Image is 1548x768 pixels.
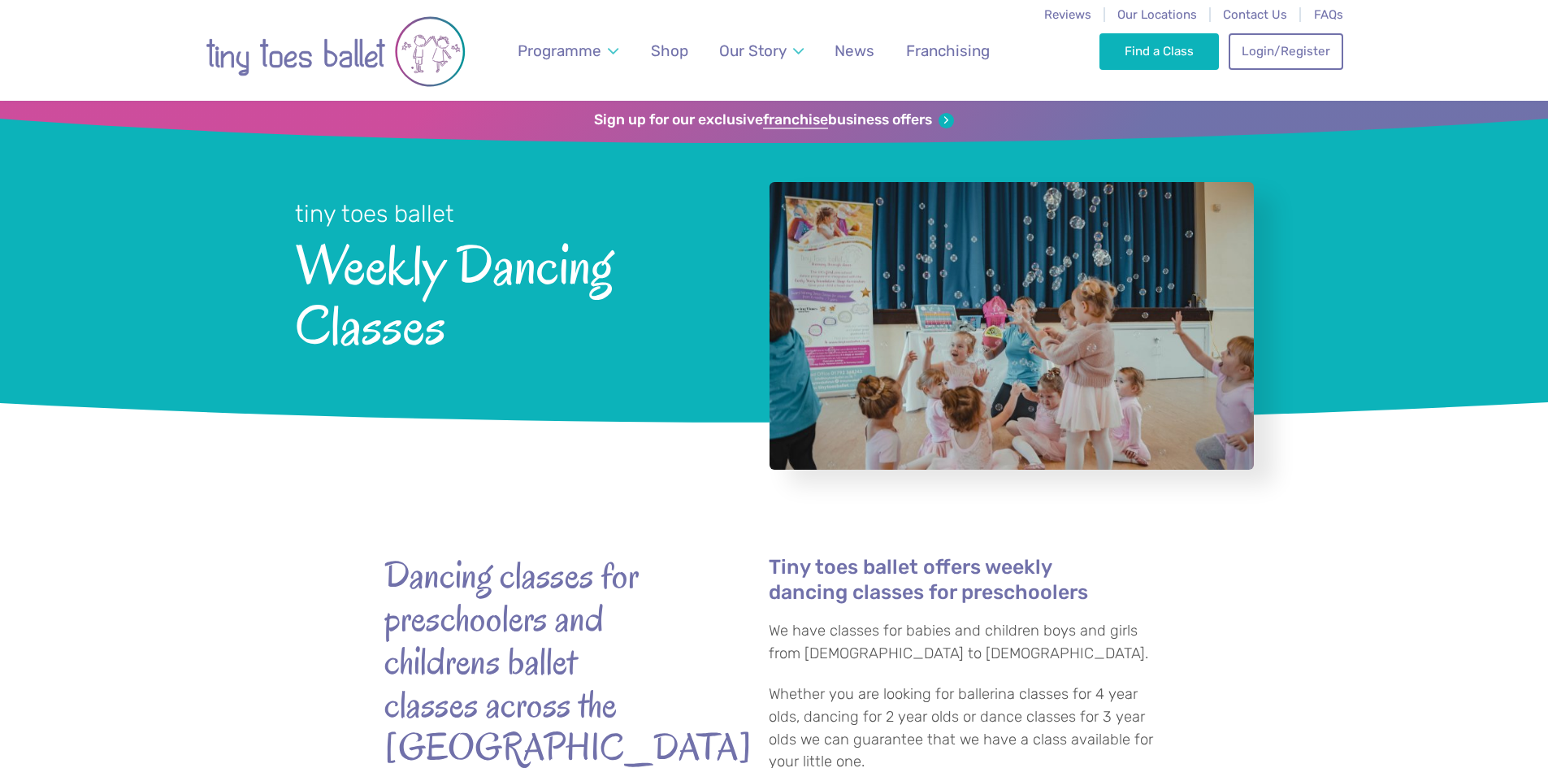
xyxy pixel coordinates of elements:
[906,41,990,60] span: Franchising
[509,32,626,70] a: Programme
[1099,33,1219,69] a: Find a Class
[651,41,688,60] span: Shop
[763,111,828,129] strong: franchise
[1314,7,1343,22] a: FAQs
[1229,33,1342,69] a: Login/Register
[1223,7,1287,22] a: Contact Us
[769,583,1088,605] a: dancing classes for preschoolers
[1117,7,1197,22] a: Our Locations
[769,620,1164,665] p: We have classes for babies and children boys and girls from [DEMOGRAPHIC_DATA] to [DEMOGRAPHIC_DA...
[594,111,954,129] a: Sign up for our exclusivefranchisebusiness offers
[295,230,726,356] span: Weekly Dancing Classes
[643,32,696,70] a: Shop
[518,41,601,60] span: Programme
[711,32,811,70] a: Our Story
[1044,7,1091,22] a: Reviews
[898,32,997,70] a: Franchising
[206,11,466,93] img: tiny toes ballet
[827,32,882,70] a: News
[295,200,454,228] small: tiny toes ballet
[835,41,874,60] span: News
[719,41,787,60] span: Our Story
[769,554,1164,605] h4: Tiny toes ballet offers weekly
